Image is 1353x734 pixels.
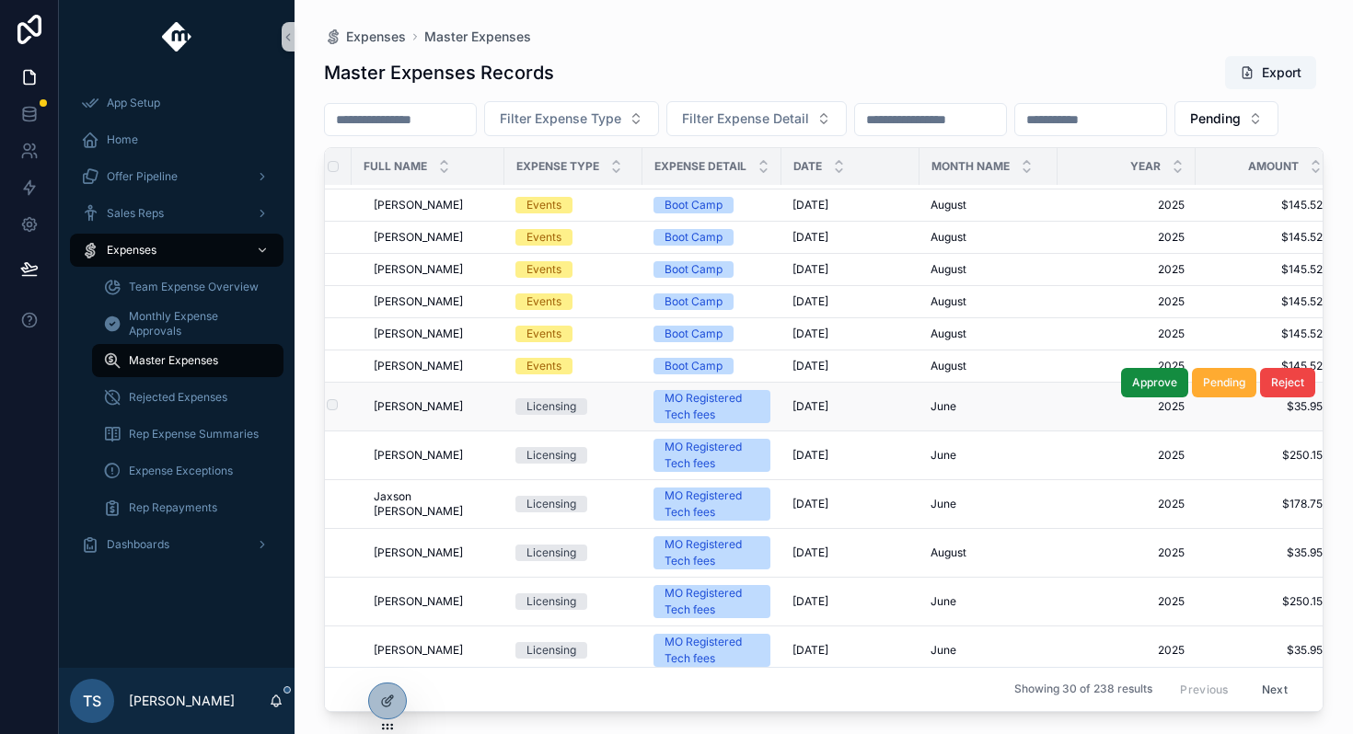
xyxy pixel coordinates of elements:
button: Select Button [484,101,659,136]
span: Expense Exceptions [129,464,233,478]
span: [PERSON_NAME] [374,594,463,609]
a: [DATE] [792,545,908,560]
span: [PERSON_NAME] [374,448,463,463]
span: 2025 [1069,643,1185,658]
div: MO Registered Tech fees [665,536,759,569]
span: TS [83,690,101,712]
a: August [931,198,1047,212]
span: [DATE] [792,448,828,463]
a: MO Registered Tech fees [653,536,770,569]
a: $35.95 [1207,643,1323,658]
span: $145.52 [1207,198,1323,212]
a: Rep Repayments [92,491,283,524]
a: Events [515,197,631,213]
span: 2025 [1069,198,1185,212]
a: [PERSON_NAME] [374,399,493,414]
a: $35.95 [1207,399,1323,414]
a: 2025 [1069,399,1185,414]
div: MO Registered Tech fees [665,634,759,667]
a: [DATE] [792,594,908,609]
a: Events [515,261,631,278]
span: [PERSON_NAME] [374,262,463,277]
span: Sales Reps [107,206,164,221]
a: [DATE] [792,399,908,414]
a: [DATE] [792,448,908,463]
div: MO Registered Tech fees [665,439,759,472]
span: June [931,497,956,511]
button: Select Button [666,101,847,136]
button: Next [1249,675,1301,704]
span: [DATE] [792,594,828,609]
span: August [931,327,966,341]
span: August [931,294,966,309]
span: [DATE] [792,643,828,658]
a: Expenses [70,234,283,267]
div: Licensing [526,545,576,561]
span: [PERSON_NAME] [374,359,463,373]
a: MO Registered Tech fees [653,634,770,667]
span: Expenses [107,243,156,258]
img: App logo [162,22,192,52]
div: Boot Camp [665,326,723,342]
a: [DATE] [792,198,908,212]
span: Date [793,159,822,174]
span: 2025 [1069,545,1185,560]
div: scrollable content [59,74,295,585]
a: MO Registered Tech fees [653,585,770,618]
a: Offer Pipeline [70,160,283,193]
a: $145.52 [1207,262,1323,277]
div: Events [526,229,561,246]
a: Licensing [515,545,631,561]
h1: Master Expenses Records [324,60,554,86]
span: [DATE] [792,262,828,277]
span: Amount [1248,159,1299,174]
a: Boot Camp [653,197,770,213]
button: Reject [1260,368,1315,397]
a: [PERSON_NAME] [374,262,493,277]
a: App Setup [70,86,283,120]
span: Master Expenses [129,353,218,368]
a: $178.75 [1207,497,1323,511]
span: Filter Expense Detail [682,109,809,128]
div: Boot Camp [665,229,723,246]
span: Showing 30 of 238 results [1014,682,1152,697]
a: Events [515,229,631,246]
div: Licensing [526,398,576,415]
a: Licensing [515,447,631,464]
div: MO Registered Tech fees [665,585,759,618]
span: Rep Expense Summaries [129,427,259,442]
a: June [931,594,1047,609]
a: Jaxson [PERSON_NAME] [374,489,493,519]
span: App Setup [107,96,160,110]
span: [DATE] [792,497,828,511]
a: August [931,262,1047,277]
a: June [931,448,1047,463]
span: $250.15 [1207,594,1323,609]
span: $145.52 [1207,230,1323,245]
span: Monthly Expense Approvals [129,309,265,338]
a: MO Registered Tech fees [653,487,770,521]
div: Events [526,261,561,278]
span: Month Name [931,159,1010,174]
a: Boot Camp [653,229,770,246]
a: Rep Expense Summaries [92,418,283,451]
span: [DATE] [792,399,828,414]
a: Licensing [515,593,631,610]
div: Boot Camp [665,358,723,374]
span: June [931,448,956,463]
div: MO Registered Tech fees [665,390,759,423]
a: [DATE] [792,262,908,277]
span: [DATE] [792,230,828,245]
a: Licensing [515,496,631,512]
span: Dashboards [107,537,169,552]
span: Offer Pipeline [107,169,178,184]
a: August [931,359,1047,373]
a: [DATE] [792,643,908,658]
a: June [931,643,1047,658]
a: 2025 [1069,294,1185,309]
span: $250.15 [1207,448,1323,463]
a: [PERSON_NAME] [374,359,493,373]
